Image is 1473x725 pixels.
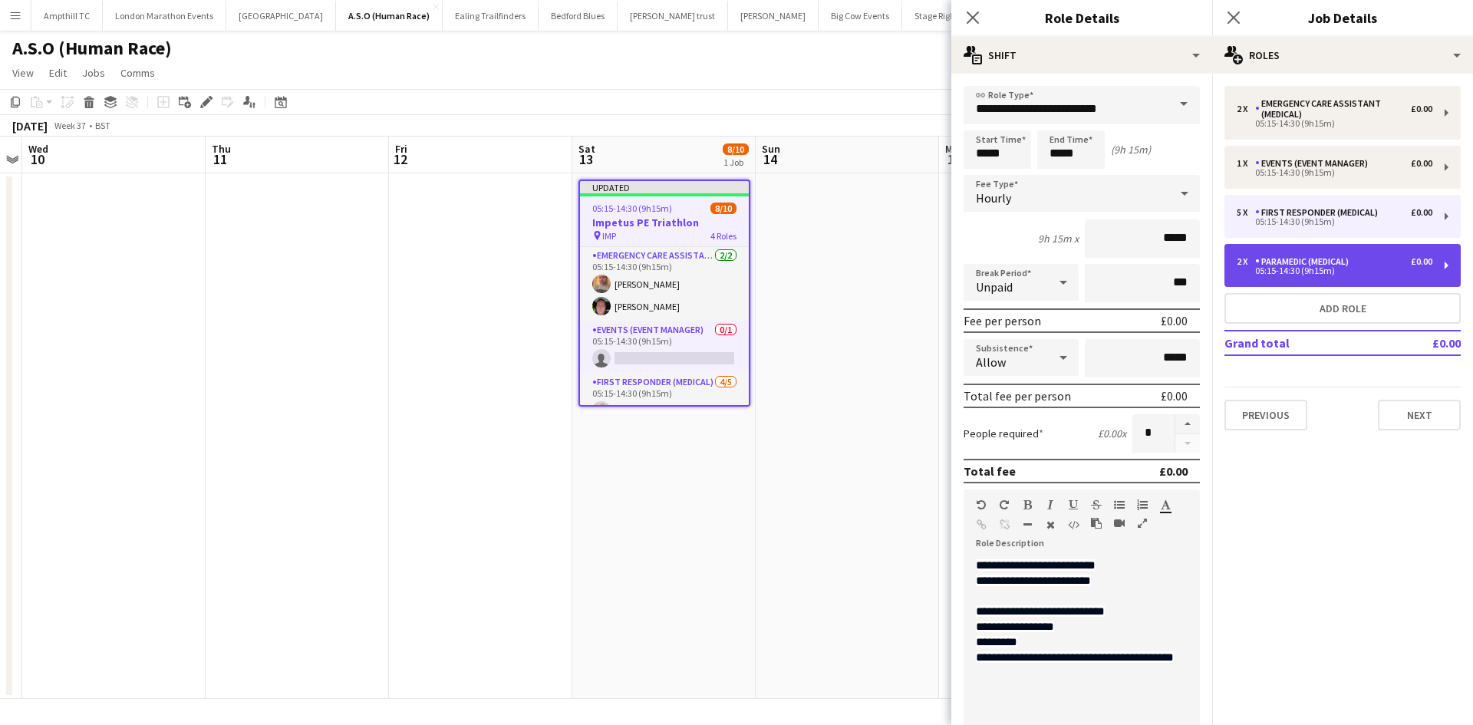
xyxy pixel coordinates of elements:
[1022,499,1033,511] button: Bold
[1091,499,1102,511] button: Strikethrough
[602,230,616,242] span: IMP
[999,499,1010,511] button: Redo
[1114,499,1125,511] button: Unordered List
[976,354,1006,370] span: Allow
[1411,256,1432,267] div: £0.00
[393,150,407,168] span: 12
[1255,207,1384,218] div: First Responder (Medical)
[336,1,443,31] button: A.S.O (Human Race)
[1045,499,1056,511] button: Italic
[951,37,1212,74] div: Shift
[951,8,1212,28] h3: Role Details
[723,143,749,155] span: 8/10
[710,230,736,242] span: 4 Roles
[943,150,965,168] span: 15
[76,63,111,83] a: Jobs
[1224,400,1307,430] button: Previous
[578,180,750,407] app-job-card: Updated05:15-14:30 (9h15m)8/10Impetus PE Triathlon IMP4 RolesEmergency Care Assistant (Medical)2/...
[49,66,67,80] span: Edit
[1237,120,1432,127] div: 05:15-14:30 (9h15m)
[539,1,618,31] button: Bedford Blues
[1237,207,1255,218] div: 5 x
[1224,331,1388,355] td: Grand total
[618,1,728,31] button: [PERSON_NAME] trust
[28,142,48,156] span: Wed
[212,142,231,156] span: Thu
[1237,267,1432,275] div: 05:15-14:30 (9h15m)
[82,66,105,80] span: Jobs
[103,1,226,31] button: London Marathon Events
[760,150,780,168] span: 14
[1237,218,1432,226] div: 05:15-14:30 (9h15m)
[1411,104,1432,114] div: £0.00
[1160,499,1171,511] button: Text Color
[6,63,40,83] a: View
[1388,331,1461,355] td: £0.00
[1212,37,1473,74] div: Roles
[976,279,1013,295] span: Unpaid
[12,37,172,60] h1: A.S.O (Human Race)
[209,150,231,168] span: 11
[1255,98,1411,120] div: Emergency Care Assistant (Medical)
[1237,158,1255,169] div: 1 x
[728,1,819,31] button: [PERSON_NAME]
[902,1,1020,31] button: Stage Right Productions
[580,181,749,193] div: Updated
[1045,519,1056,531] button: Clear Formatting
[1411,207,1432,218] div: £0.00
[226,1,336,31] button: [GEOGRAPHIC_DATA]
[723,157,748,168] div: 1 Job
[443,1,539,31] button: Ealing Trailfinders
[1161,388,1188,404] div: £0.00
[1378,400,1461,430] button: Next
[964,463,1016,479] div: Total fee
[964,388,1071,404] div: Total fee per person
[1161,313,1188,328] div: £0.00
[819,1,902,31] button: Big Cow Events
[1224,293,1461,324] button: Add role
[1411,158,1432,169] div: £0.00
[1255,256,1355,267] div: Paramedic (Medical)
[1237,104,1255,114] div: 2 x
[580,247,749,321] app-card-role: Emergency Care Assistant (Medical)2/205:15-14:30 (9h15m)[PERSON_NAME][PERSON_NAME]
[580,216,749,229] h3: Impetus PE Triathlon
[1137,499,1148,511] button: Ordered List
[1137,517,1148,529] button: Fullscreen
[95,120,110,131] div: BST
[1159,463,1188,479] div: £0.00
[1068,499,1079,511] button: Underline
[1175,414,1200,434] button: Increase
[120,66,155,80] span: Comms
[762,142,780,156] span: Sun
[51,120,89,131] span: Week 37
[1022,519,1033,531] button: Horizontal Line
[12,66,34,80] span: View
[1091,517,1102,529] button: Paste as plain text
[1114,517,1125,529] button: Insert video
[1212,8,1473,28] h3: Job Details
[710,203,736,214] span: 8/10
[592,203,672,214] span: 05:15-14:30 (9h15m)
[945,142,965,156] span: Mon
[1237,256,1255,267] div: 2 x
[576,150,595,168] span: 13
[31,1,103,31] button: Ampthill TC
[1098,427,1126,440] div: £0.00 x
[580,321,749,374] app-card-role: Events (Event Manager)0/105:15-14:30 (9h15m)
[964,313,1041,328] div: Fee per person
[1255,158,1374,169] div: Events (Event Manager)
[580,374,749,515] app-card-role: First Responder (Medical)4/505:15-14:30 (9h15m)[PERSON_NAME]
[1111,143,1151,157] div: (9h 15m)
[578,142,595,156] span: Sat
[1038,232,1079,246] div: 9h 15m x
[26,150,48,168] span: 10
[395,142,407,156] span: Fri
[12,118,48,133] div: [DATE]
[964,427,1043,440] label: People required
[976,190,1011,206] span: Hourly
[43,63,73,83] a: Edit
[1237,169,1432,176] div: 05:15-14:30 (9h15m)
[114,63,161,83] a: Comms
[1068,519,1079,531] button: HTML Code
